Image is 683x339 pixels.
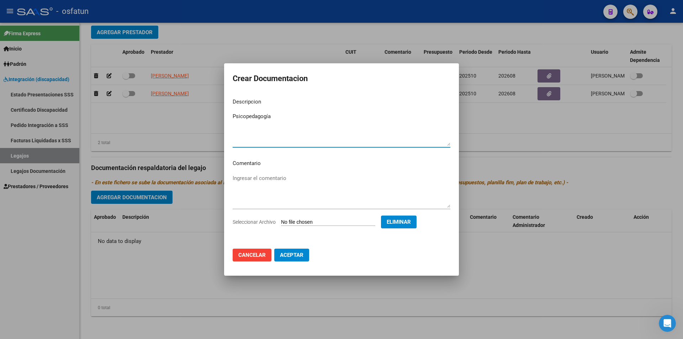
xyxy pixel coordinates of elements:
[233,249,271,261] button: Cancelar
[233,72,450,85] h2: Crear Documentacion
[238,252,266,258] span: Cancelar
[381,216,417,228] button: Eliminar
[233,159,450,168] p: Comentario
[280,252,303,258] span: Aceptar
[387,219,411,225] span: Eliminar
[233,98,450,106] p: Descripcion
[274,249,309,261] button: Aceptar
[233,219,276,225] span: Seleccionar Archivo
[659,315,676,332] iframe: Intercom live chat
